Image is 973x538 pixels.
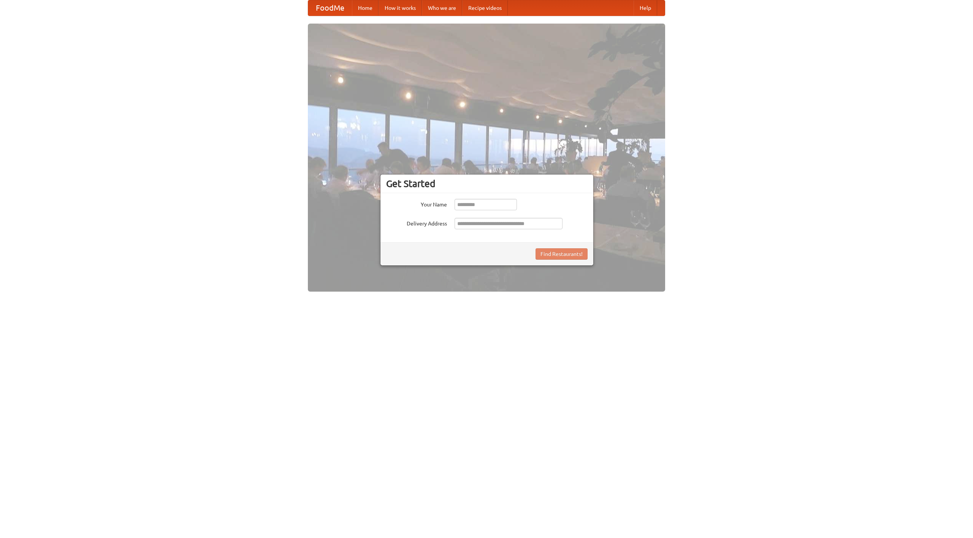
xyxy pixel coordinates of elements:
label: Delivery Address [386,218,447,227]
a: Help [634,0,657,16]
label: Your Name [386,199,447,208]
a: FoodMe [308,0,352,16]
h3: Get Started [386,178,588,189]
a: How it works [379,0,422,16]
button: Find Restaurants! [536,248,588,260]
a: Recipe videos [462,0,508,16]
a: Who we are [422,0,462,16]
a: Home [352,0,379,16]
